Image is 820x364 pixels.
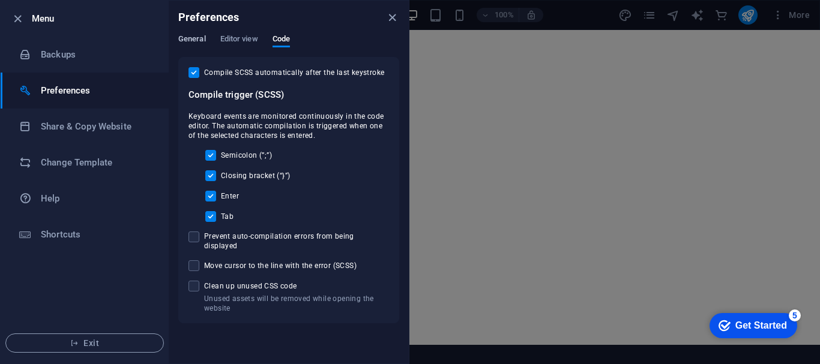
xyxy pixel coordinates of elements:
div: Get Started 5 items remaining, 0% complete [10,6,97,31]
div: Preferences [178,34,399,57]
h6: Compile trigger (SCSS) [188,88,389,102]
h6: Share & Copy Website [41,119,152,134]
span: Editor view [220,32,258,49]
h6: Help [41,191,152,206]
h6: Backups [41,47,152,62]
span: Prevent auto-compilation errors from being displayed [204,231,389,251]
span: Keyboard events are monitored continuously in the code editor. The automatic compilation is trigg... [188,112,389,140]
span: Clean up unused CSS code [204,281,389,291]
span: General [178,32,206,49]
div: Get Started [35,13,87,24]
span: Exit [16,338,154,348]
h6: Preferences [178,10,240,25]
span: Code [273,32,290,49]
button: close [385,10,399,25]
h6: Menu [32,11,159,26]
span: Closing bracket (“}”) [221,171,290,181]
button: Exit [5,333,164,353]
span: Semicolon (”;”) [221,151,272,160]
span: Enter [221,191,239,201]
h6: Shortcuts [41,227,152,242]
a: Help [1,181,169,216]
span: Tab [221,212,234,221]
h6: Change Template [41,155,152,170]
span: Compile SCSS automatically after the last keystroke [204,68,384,77]
span: Move cursor to the line with the error (SCSS) [204,261,357,270]
div: 5 [89,2,101,14]
p: Unused assets will be removed while opening the website [204,294,389,313]
h6: Preferences [41,83,152,98]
